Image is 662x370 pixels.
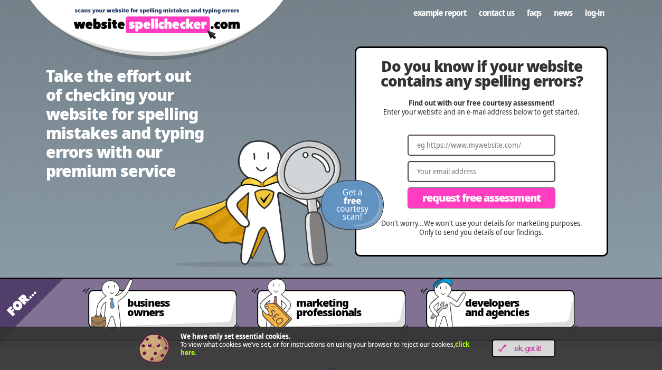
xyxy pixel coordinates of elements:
h1: Take the effort out of checking your website for spelling mistakes and typing errors with our pre... [46,67,204,181]
a: Contact us [472,3,521,23]
input: eg https://www.mywebsite.com/ [408,135,555,156]
span: Request Free Assessment [422,193,541,203]
span: marketing professionals [296,298,398,317]
span: business owners [127,298,229,317]
a: click here [181,339,469,357]
h2: Do you know if your website contains any spelling errors? [377,59,585,88]
a: News [547,3,579,23]
a: FAQs [521,3,547,23]
a: developersand agencies [452,292,579,335]
img: Get a FREE courtesy scan! [320,180,384,230]
button: Request Free Assessment [408,187,555,208]
a: OK, Got it! [492,339,555,357]
input: Your email address [408,161,555,182]
img: Cookie [138,333,170,364]
p: To view what cookies we’ve set, or for instructions on using your browser to reject our cookies, . [181,333,476,357]
strong: We have only set essential cookies. [181,331,291,341]
img: website spellchecker scans your website looking for spelling mistakes [173,140,342,267]
strong: Find out with our free courtesy assessment! [409,98,554,108]
a: businessowners [115,292,241,335]
span: developers and agencies [465,298,566,317]
span: OK, Got it! [506,344,549,353]
p: Enter your website and an e-mail address below to get started. [377,99,585,117]
a: Example Report [407,3,472,23]
a: Log-in [579,3,611,23]
p: Don’t worry…We won’t use your details for marketing purposes. Only to send you details of our fin... [377,219,585,237]
a: marketingprofessionals [283,292,410,335]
